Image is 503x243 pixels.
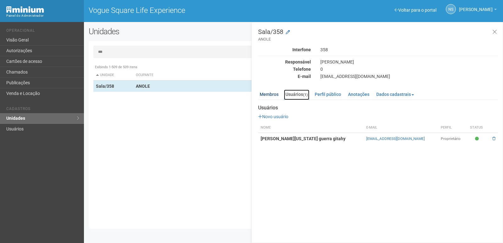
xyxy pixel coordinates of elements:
a: Modificar a unidade [286,29,290,36]
a: [PERSON_NAME] [459,8,497,13]
a: NS [446,4,456,14]
td: Proprietário [438,133,467,145]
th: Unidade: activate to sort column descending [93,70,133,80]
small: ANOLE [258,36,498,42]
th: Status [467,123,489,133]
a: [EMAIL_ADDRESS][DOMAIN_NAME] [366,136,425,141]
li: Cadastros [6,107,79,113]
div: E-mail [253,74,316,79]
h3: Sala/358 [258,29,498,42]
strong: Sala/358 [96,84,114,89]
strong: ANOLE [136,84,150,89]
div: Responsável [253,59,316,65]
a: Voltar para o portal [395,8,436,13]
small: (1) [303,92,308,97]
th: Ocupante: activate to sort column ascending [133,70,324,80]
h1: Vogue Square Life Experience [89,6,289,14]
div: 0 [316,66,503,72]
span: Ativo [475,136,480,141]
div: Telefone [253,66,316,72]
th: E-mail [364,123,438,133]
strong: Usuários [258,105,498,111]
a: Usuários(1) [284,90,309,100]
a: Perfil público [313,90,343,99]
th: Nome [258,123,364,133]
strong: [PERSON_NAME][US_STATE] guerra gitahy [261,136,345,141]
div: 358 [316,47,503,52]
div: Painel do Administrador [6,13,79,19]
div: [PERSON_NAME] [316,59,503,65]
th: Perfil [438,123,467,133]
div: Exibindo 1-509 de 509 itens [93,64,494,70]
div: [EMAIL_ADDRESS][DOMAIN_NAME] [316,74,503,79]
li: Operacional [6,28,79,35]
span: Nicolle Silva [459,1,493,12]
img: Minium [6,6,44,13]
a: Anotações [346,90,371,99]
h2: Unidades [89,27,254,36]
a: Membros [258,90,280,99]
div: Interfone [253,47,316,52]
a: Dados cadastrais [375,90,416,99]
a: Novo usuário [258,114,288,119]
